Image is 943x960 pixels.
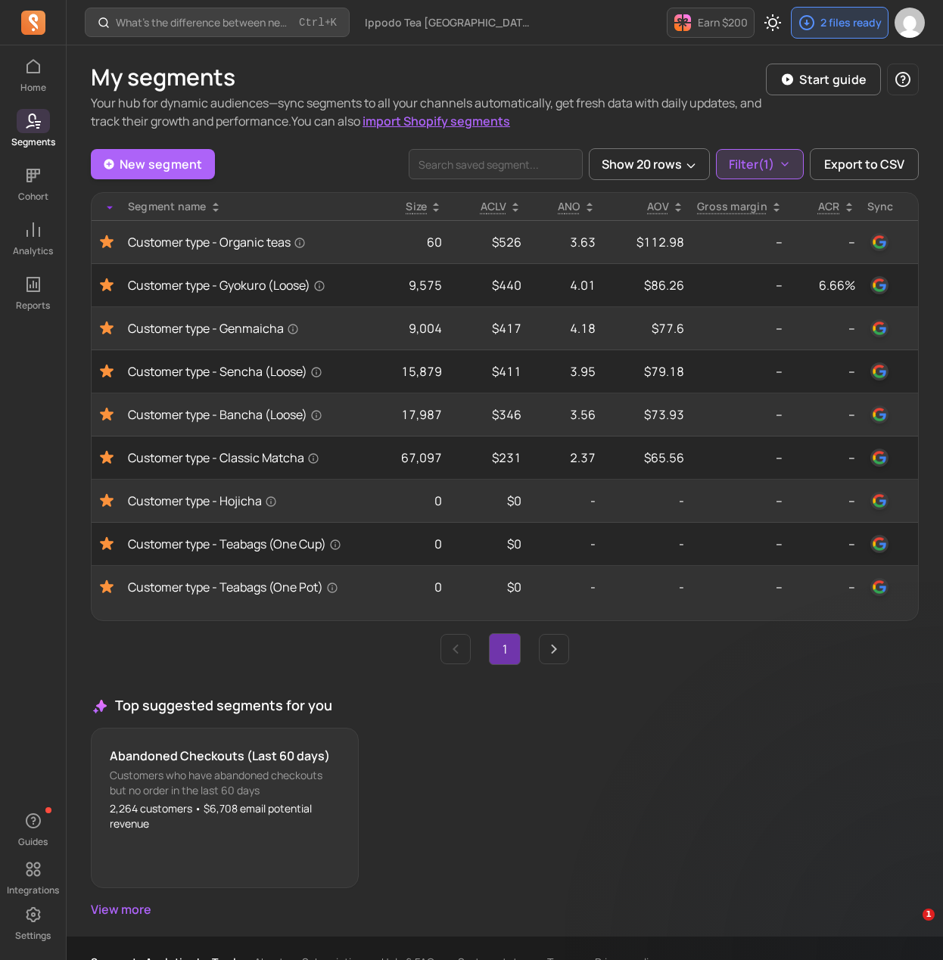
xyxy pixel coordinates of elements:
[16,300,50,312] p: Reports
[91,64,766,91] h1: My segments
[128,405,322,424] span: Customer type - Bancha (Loose)
[128,199,364,214] div: Segment name
[98,233,116,251] button: Toggle favorite
[696,578,783,596] p: --
[758,8,788,38] button: Toggle dark mode
[867,230,892,254] button: google
[454,319,521,337] p: $417
[299,14,337,30] span: +
[867,402,892,427] button: google
[128,492,364,510] a: Customer type - Hojicha
[128,492,277,510] span: Customer type - Hojicha
[91,900,919,918] a: View more
[608,492,684,510] p: -
[299,15,325,30] kbd: Ctrl
[116,15,293,30] p: What’s the difference between new signups and new customers?
[18,191,48,203] p: Cohort
[128,449,319,467] span: Customer type - Classic Matcha
[589,148,710,180] button: Show 20 rows
[696,362,783,381] p: --
[98,405,116,424] button: Toggle favorite
[795,449,855,467] p: --
[870,233,889,251] img: google
[608,535,684,553] p: -
[15,930,51,942] p: Settings
[867,316,892,340] button: google
[128,449,364,467] a: Customer type - Classic Matcha
[892,909,928,945] iframe: Intercom live chat
[534,492,595,510] p: -
[110,747,340,765] p: Abandoned Checkouts (Last 60 days)
[698,15,748,30] p: Earn $200
[696,319,783,337] p: --
[791,7,889,39] button: 2 files ready
[98,492,116,510] button: Toggle favorite
[376,405,443,424] p: 17,987
[795,535,855,553] p: --
[795,492,855,510] p: --
[363,113,510,129] a: import Shopify segments
[454,233,521,251] p: $526
[376,492,443,510] p: 0
[870,405,889,424] img: google
[795,319,855,337] p: --
[481,199,507,213] span: ACLV
[356,9,545,36] button: Ippodo Tea [GEOGRAPHIC_DATA] & [GEOGRAPHIC_DATA]
[696,276,783,294] p: --
[696,535,783,553] p: --
[98,578,116,596] button: Toggle favorite
[867,273,892,297] button: google
[795,233,855,251] p: --
[867,489,892,513] button: google
[110,801,340,831] p: 2,264 customers • $6,708 email potential revenue
[729,155,774,173] p: Filter (1)
[85,8,350,37] button: What’s the difference between new signups and new customers?Ctrl+K
[534,449,595,467] p: 2.37
[376,362,443,381] p: 15,879
[376,319,443,337] p: 9,004
[11,136,55,148] p: Segments
[128,405,364,424] a: Customer type - Bancha (Loose)
[696,405,783,424] p: --
[697,199,767,214] p: Gross margin
[870,276,889,294] img: google
[534,535,595,553] p: -
[795,362,855,381] p: --
[870,319,889,337] img: google
[110,768,340,798] p: Customers who have abandoned checkouts but no order in the last 60 days
[98,276,116,294] button: Toggle favorite
[365,15,536,30] span: Ippodo Tea [GEOGRAPHIC_DATA] & [GEOGRAPHIC_DATA]
[490,634,520,664] a: Page 1 is your current page
[534,319,595,337] p: 4.18
[91,695,919,716] h3: Top suggested segments for you
[534,362,595,381] p: 3.95
[608,276,684,294] p: $86.26
[91,94,766,130] p: Your hub for dynamic audiences—sync segments to all your channels automatically, get fresh data w...
[331,17,337,29] kbd: K
[608,405,684,424] p: $73.93
[98,535,116,553] button: Toggle favorite
[696,233,783,251] p: --
[870,449,889,467] img: google
[291,113,510,129] span: You can also
[895,8,925,38] img: avatar
[454,405,521,424] p: $346
[454,492,521,510] p: $0
[376,233,443,251] p: 60
[716,149,804,179] button: Filter(1)
[91,149,215,179] a: New segment
[20,82,46,94] p: Home
[128,362,322,381] span: Customer type - Sencha (Loose)
[867,532,892,556] button: google
[128,233,364,251] a: Customer type - Organic teas
[128,233,306,251] span: Customer type - Organic teas
[608,319,684,337] p: $77.6
[128,276,325,294] span: Customer type - Gyokuro (Loose)
[608,233,684,251] p: $112.98
[409,149,583,179] input: search
[696,492,783,510] p: --
[539,634,569,664] a: Next page
[406,199,427,213] span: Size
[558,199,580,213] span: ANO
[810,148,919,180] button: Export to CSV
